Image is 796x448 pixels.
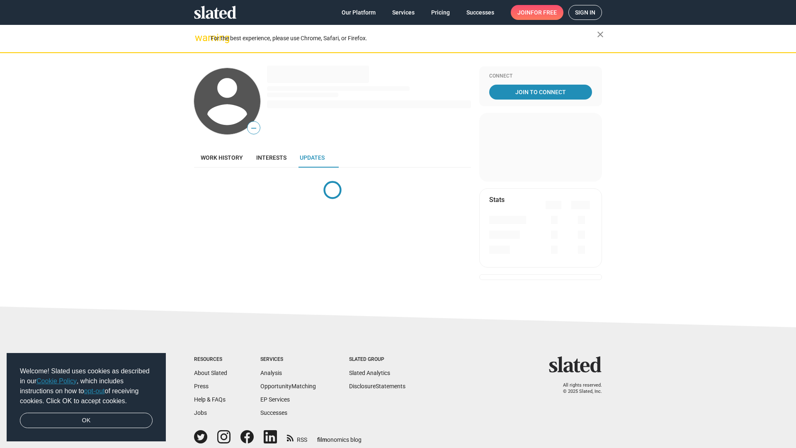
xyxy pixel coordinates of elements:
div: Connect [489,73,592,80]
a: Pricing [425,5,456,20]
span: Sign in [575,5,595,19]
div: Services [260,356,316,363]
span: Successes [466,5,494,20]
a: Jobs [194,409,207,416]
a: Analysis [260,370,282,376]
div: Resources [194,356,227,363]
span: Services [392,5,415,20]
a: Slated Analytics [349,370,390,376]
a: Interests [250,148,293,168]
mat-card-title: Stats [489,195,505,204]
a: opt-out [84,387,105,394]
a: Sign in [568,5,602,20]
span: Our Platform [342,5,376,20]
div: cookieconsent [7,353,166,442]
a: OpportunityMatching [260,383,316,390]
a: filmonomics blog [317,429,362,444]
a: Press [194,383,209,390]
a: Work history [194,148,250,168]
span: Welcome! Slated uses cookies as described in our , which includes instructions on how to of recei... [20,366,153,406]
mat-icon: close [595,29,605,39]
div: Slated Group [349,356,405,363]
a: Successes [460,5,501,20]
span: for free [531,5,557,20]
a: DisclosureStatements [349,383,405,390]
span: Join To Connect [491,85,590,100]
a: Successes [260,409,287,416]
span: Work history [201,154,243,161]
p: All rights reserved. © 2025 Slated, Inc. [554,382,602,394]
span: Updates [300,154,325,161]
div: For the best experience, please use Chrome, Safari, or Firefox. [211,33,597,44]
span: — [248,123,260,134]
a: Updates [293,148,331,168]
a: dismiss cookie message [20,413,153,429]
a: Help & FAQs [194,396,226,403]
span: Join [517,5,557,20]
a: Services [386,5,421,20]
span: Interests [256,154,286,161]
a: Our Platform [335,5,382,20]
a: Cookie Policy [36,377,77,385]
a: EP Services [260,396,290,403]
a: About Slated [194,370,227,376]
a: Join To Connect [489,85,592,100]
a: RSS [287,431,307,444]
span: Pricing [431,5,450,20]
span: film [317,436,327,443]
mat-icon: warning [195,33,205,43]
a: Joinfor free [511,5,563,20]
